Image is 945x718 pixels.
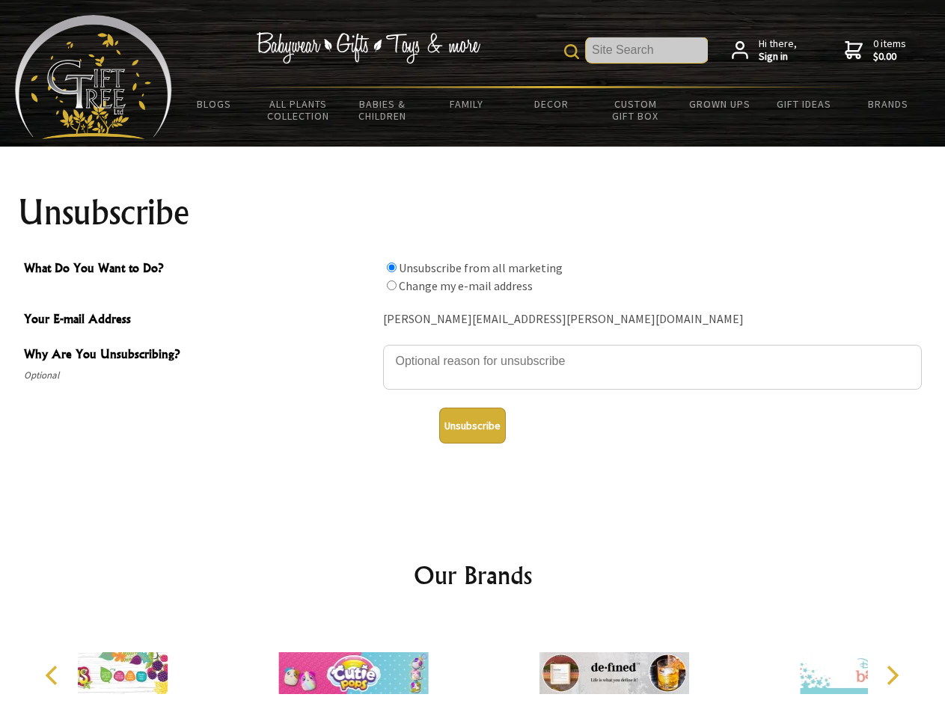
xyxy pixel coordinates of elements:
[439,408,506,444] button: Unsubscribe
[256,32,480,64] img: Babywear - Gifts - Toys & more
[399,260,563,275] label: Unsubscribe from all marketing
[845,37,906,64] a: 0 items$0.00
[257,88,341,132] a: All Plants Collection
[875,659,908,692] button: Next
[340,88,425,132] a: Babies & Children
[564,44,579,59] img: product search
[172,88,257,120] a: BLOGS
[677,88,762,120] a: Grown Ups
[387,280,397,290] input: What Do You Want to Do?
[873,37,906,64] span: 0 items
[24,259,376,280] span: What Do You Want to Do?
[873,50,906,64] strong: $0.00
[24,366,376,384] span: Optional
[18,194,928,230] h1: Unsubscribe
[387,263,397,272] input: What Do You Want to Do?
[24,345,376,366] span: Why Are You Unsubscribing?
[15,15,172,139] img: Babyware - Gifts - Toys and more...
[846,88,931,120] a: Brands
[37,659,70,692] button: Previous
[593,88,678,132] a: Custom Gift Box
[425,88,510,120] a: Family
[399,278,533,293] label: Change my e-mail address
[586,37,708,63] input: Site Search
[762,88,846,120] a: Gift Ideas
[24,310,376,331] span: Your E-mail Address
[732,37,797,64] a: Hi there,Sign in
[383,308,922,331] div: [PERSON_NAME][EMAIL_ADDRESS][PERSON_NAME][DOMAIN_NAME]
[30,557,916,593] h2: Our Brands
[759,50,797,64] strong: Sign in
[759,37,797,64] span: Hi there,
[509,88,593,120] a: Decor
[383,345,922,390] textarea: Why Are You Unsubscribing?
